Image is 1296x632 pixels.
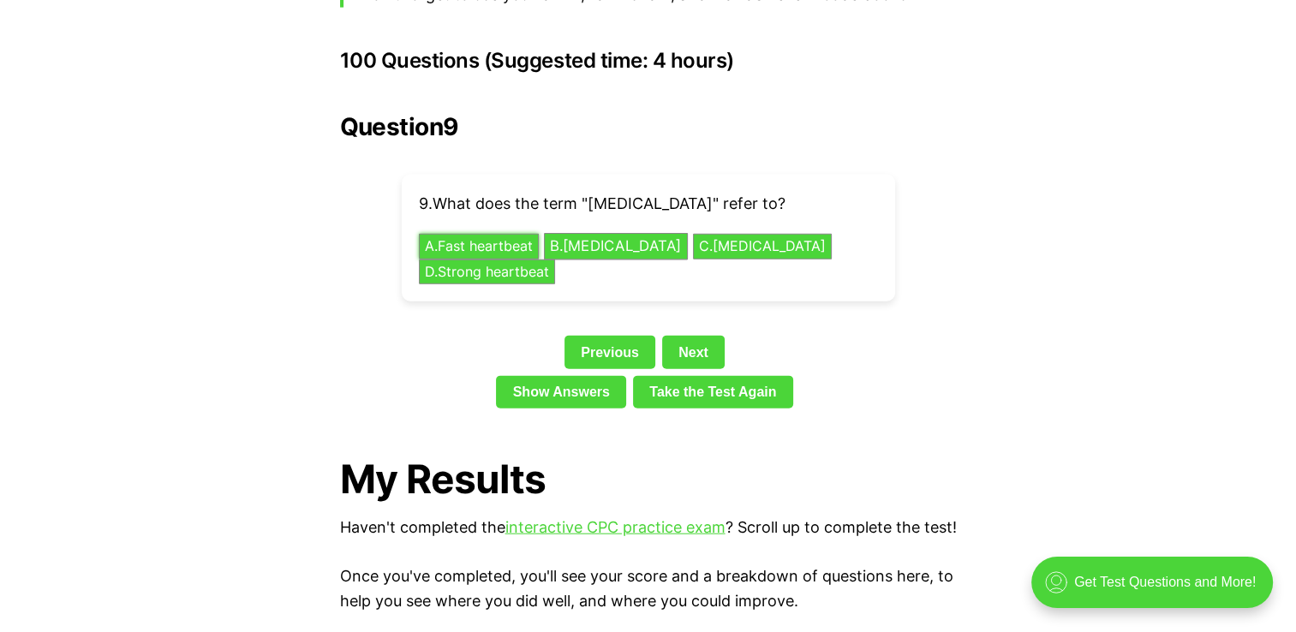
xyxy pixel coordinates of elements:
[662,336,725,368] a: Next
[340,113,957,140] h2: Question 9
[544,234,688,260] button: B.[MEDICAL_DATA]
[496,376,626,408] a: Show Answers
[693,234,832,259] button: C.[MEDICAL_DATA]
[340,456,957,502] h1: My Results
[340,564,957,614] p: Once you've completed, you'll see your score and a breakdown of questions here, to help you see w...
[419,259,555,285] button: D.Strong heartbeat
[633,376,793,408] a: Take the Test Again
[419,234,539,259] button: A.Fast heartbeat
[564,336,655,368] a: Previous
[419,192,878,217] p: 9 . What does the term "[MEDICAL_DATA]" refer to?
[340,516,957,540] p: Haven't completed the ? Scroll up to complete the test!
[340,49,957,73] h3: 100 Questions (Suggested time: 4 hours)
[1017,548,1296,632] iframe: portal-trigger
[505,518,726,536] a: interactive CPC practice exam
